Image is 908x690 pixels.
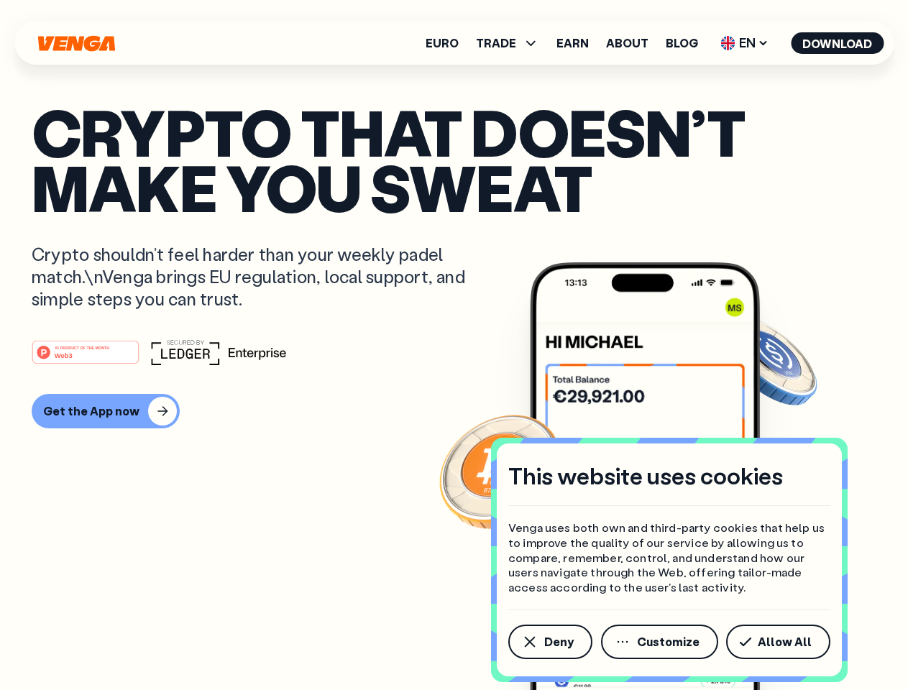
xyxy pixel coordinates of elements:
a: Earn [556,37,589,49]
img: flag-uk [720,36,735,50]
div: Get the App now [43,404,139,418]
span: TRADE [476,37,516,49]
span: Customize [637,636,700,648]
a: #1 PRODUCT OF THE MONTHWeb3 [32,349,139,367]
a: About [606,37,648,49]
a: Get the App now [32,394,876,428]
img: USDC coin [717,309,820,413]
span: TRADE [476,34,539,52]
button: Download [791,32,884,54]
button: Get the App now [32,394,180,428]
img: Bitcoin [436,406,566,535]
span: EN [715,32,774,55]
button: Customize [601,625,718,659]
span: Allow All [758,636,812,648]
button: Allow All [726,625,830,659]
tspan: #1 PRODUCT OF THE MONTH [55,345,109,349]
tspan: Web3 [55,351,73,359]
svg: Home [36,35,116,52]
p: Crypto that doesn’t make you sweat [32,104,876,214]
a: Euro [426,37,459,49]
span: Deny [544,636,574,648]
button: Deny [508,625,592,659]
p: Venga uses both own and third-party cookies that help us to improve the quality of our service by... [508,520,830,595]
h4: This website uses cookies [508,461,783,491]
p: Crypto shouldn’t feel harder than your weekly padel match.\nVenga brings EU regulation, local sup... [32,243,486,310]
a: Blog [666,37,698,49]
